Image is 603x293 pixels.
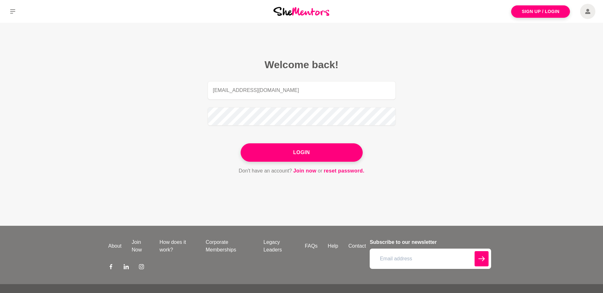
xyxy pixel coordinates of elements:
a: FAQs [300,242,323,250]
a: Corporate Memberships [201,238,258,254]
input: Email address [208,81,396,100]
a: Instagram [139,264,144,271]
h2: Welcome back! [208,58,396,71]
h4: Subscribe to our newsletter [370,238,491,246]
a: Help [323,242,343,250]
a: LinkedIn [124,264,129,271]
a: Legacy Leaders [258,238,300,254]
a: Contact [343,242,371,250]
a: About [103,242,127,250]
a: Facebook [108,264,113,271]
img: She Mentors Logo [273,7,329,16]
a: Join now [293,167,317,175]
a: reset password. [324,167,364,175]
input: Email address [370,249,491,269]
a: How does it work? [154,238,201,254]
a: Sign Up / Login [511,5,570,18]
button: Login [241,143,363,162]
p: Don't have an account? or [208,167,396,175]
a: Join Now [127,238,154,254]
